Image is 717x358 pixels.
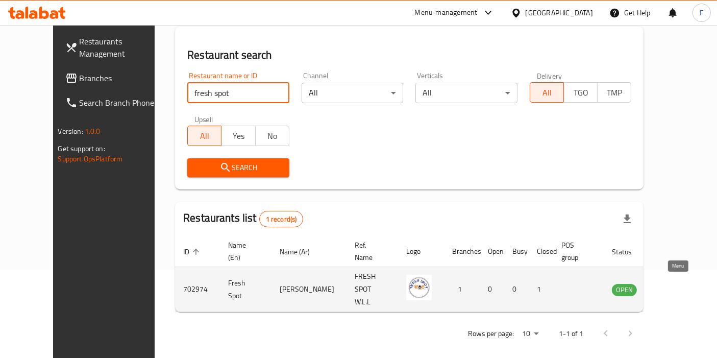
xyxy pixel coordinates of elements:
table: enhanced table [175,236,693,312]
span: 1 record(s) [260,214,303,224]
span: ID [183,246,203,258]
span: Ref. Name [355,239,386,264]
button: All [530,82,564,103]
a: Support.OpsPlatform [58,152,123,165]
div: All [302,83,404,103]
span: Yes [226,129,251,144]
span: TGO [568,85,594,100]
span: Status [612,246,645,258]
button: Yes [221,126,255,146]
span: TMP [602,85,627,100]
div: All [415,83,517,103]
div: Total records count [259,211,304,227]
td: 702974 [175,267,220,312]
span: OPEN [612,284,637,296]
div: Rows per page: [518,326,542,342]
span: Name (Ar) [280,246,323,258]
div: Menu-management [415,7,478,19]
td: [PERSON_NAME] [271,267,347,312]
span: All [192,129,217,144]
a: Restaurants Management [57,29,173,66]
span: No [260,129,285,144]
th: Open [480,236,504,267]
label: Delivery [537,72,562,79]
button: No [255,126,289,146]
span: Branches [80,72,165,84]
span: Version: [58,125,83,138]
span: Search [195,161,281,174]
button: TMP [597,82,631,103]
h2: Restaurant search [187,47,631,63]
a: Search Branch Phone [57,90,173,115]
div: Export file [615,207,639,231]
span: All [534,85,560,100]
a: Branches [57,66,173,90]
label: Upsell [194,115,213,123]
span: Get support on: [58,142,105,155]
td: Fresh Spot [220,267,271,312]
p: 1-1 of 1 [559,327,583,340]
td: FRESH SPOT W.L.L [347,267,398,312]
h2: Restaurants list [183,210,303,227]
th: Branches [444,236,480,267]
td: 1 [444,267,480,312]
div: [GEOGRAPHIC_DATA] [526,7,593,18]
td: 0 [480,267,504,312]
span: Search Branch Phone [80,97,165,109]
p: Rows per page: [468,327,514,340]
th: Closed [529,236,553,267]
button: TGO [563,82,598,103]
button: Search [187,158,289,177]
span: Name (En) [228,239,259,264]
button: All [187,126,221,146]
span: 1.0.0 [85,125,101,138]
span: F [700,7,703,18]
th: Logo [398,236,444,267]
th: Busy [504,236,529,267]
span: Restaurants Management [80,35,165,60]
input: Search for restaurant name or ID.. [187,83,289,103]
img: Fresh Spot [406,275,432,300]
span: POS group [561,239,591,264]
td: 0 [504,267,529,312]
td: 1 [529,267,553,312]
